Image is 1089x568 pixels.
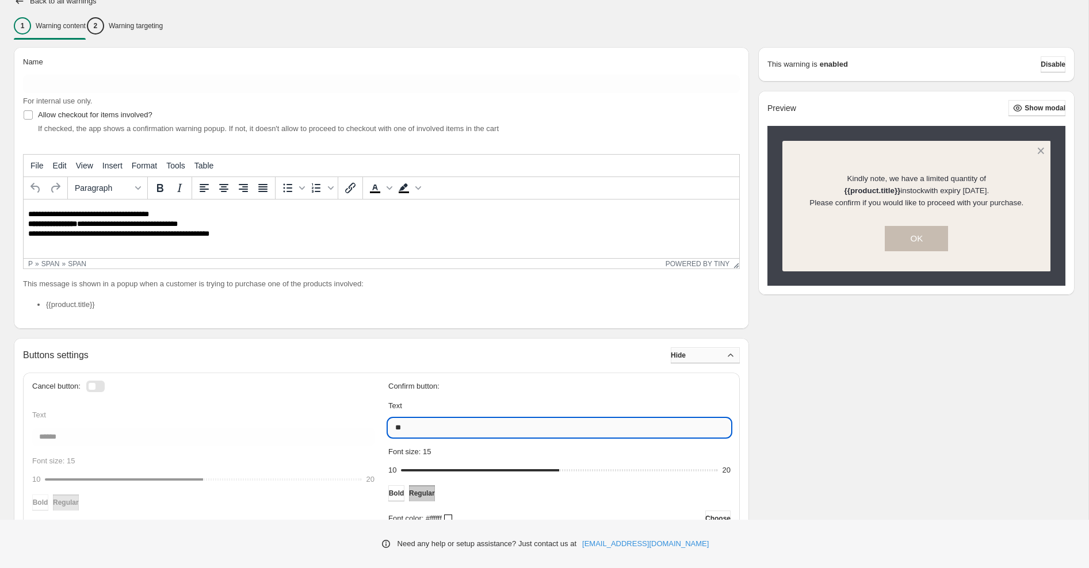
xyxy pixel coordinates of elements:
[1025,103,1065,113] span: Show modal
[278,178,307,198] div: Bullet list
[907,186,924,195] span: stock
[102,161,123,170] span: Insert
[38,124,499,133] span: If checked, the app shows a confirmation warning popup. If not, it doesn't allow to proceed to ch...
[23,97,92,105] span: For internal use only.
[409,485,435,501] button: Regular
[53,161,67,170] span: Edit
[26,178,45,198] button: Undo
[1008,100,1065,116] button: Show modal
[14,17,31,34] div: 1
[214,178,234,198] button: Align center
[307,178,335,198] div: Numbered list
[23,350,89,360] h2: Buttons settings
[388,513,442,524] p: Font color: #ffffff
[924,186,989,195] span: with expiry [DATE].
[70,178,145,198] button: Formats
[253,178,273,198] button: Justify
[62,260,66,268] div: »
[809,174,1023,207] span: in
[394,178,423,198] div: Background color
[388,466,396,474] span: 10
[1041,60,1065,69] span: Disable
[809,198,1023,207] span: Please confirm if you would like to proceed with your purchase.
[389,489,404,498] span: Bold
[729,259,739,268] div: Resize
[166,161,185,170] span: Tools
[845,186,901,195] strong: {{product.title}}
[194,161,213,170] span: Table
[87,14,163,38] button: 2Warning targeting
[582,538,709,550] a: [EMAIL_ADDRESS][DOMAIN_NAME]
[194,178,214,198] button: Align left
[23,57,43,66] span: Name
[28,260,33,268] div: p
[767,103,796,113] h2: Preview
[24,199,739,258] iframe: Rich Text Area
[388,447,431,456] span: Font size: 15
[32,382,81,391] h3: Cancel button:
[671,351,686,360] span: Hide
[885,226,948,251] button: OK
[38,110,152,119] span: Allow checkout for items involved?
[723,465,731,476] div: 20
[45,178,65,198] button: Redo
[87,17,104,34] div: 2
[409,489,435,498] span: Regular
[341,178,360,198] button: Insert/edit link
[14,14,86,38] button: 1Warning content
[705,511,731,527] button: Choose
[23,278,740,290] p: This message is shown in a popup when a customer is trying to purchase one of the products involved:
[75,183,131,193] span: Paragraph
[132,161,157,170] span: Format
[767,59,817,70] p: This warning is
[666,260,730,268] a: Powered by Tiny
[820,59,848,70] strong: enabled
[68,260,86,268] div: span
[365,178,394,198] div: Text color
[388,485,404,501] button: Bold
[35,260,39,268] div: »
[847,174,987,183] span: Kindly note, we have a limited quantity of
[30,161,44,170] span: File
[36,21,86,30] p: Warning content
[388,382,731,391] h3: Confirm button:
[41,260,60,268] div: span
[234,178,253,198] button: Align right
[671,347,740,363] button: Hide
[388,401,402,410] span: Text
[705,514,731,523] span: Choose
[170,178,189,198] button: Italic
[46,299,740,310] li: {{product.title}}
[150,178,170,198] button: Bold
[109,21,163,30] p: Warning targeting
[1041,56,1065,72] button: Disable
[76,161,93,170] span: View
